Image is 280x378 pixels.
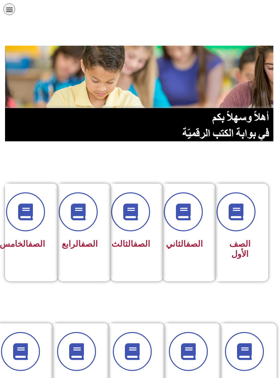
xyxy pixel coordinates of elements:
span: الصف الأول [229,239,250,259]
span: الثاني [166,239,203,249]
a: الصف [186,239,203,249]
a: الصف [81,239,98,249]
span: الثالث [111,239,150,249]
a: الصف [133,239,150,249]
span: الرابع [62,239,98,249]
div: כפתור פתיחת תפריט [3,3,15,15]
a: الصف [28,239,45,249]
